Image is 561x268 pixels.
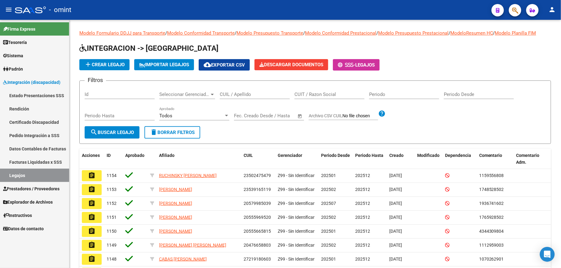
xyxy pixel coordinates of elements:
span: 1070262901 [479,257,504,262]
span: 20555665815 [244,229,271,234]
button: Descargar Documentos [254,59,328,70]
span: Afiliado [159,153,174,158]
button: Borrar Filtros [144,126,200,139]
span: Modificado [417,153,440,158]
span: [DATE] [389,229,402,234]
a: Modelo Presupuesto Prestacional [378,30,448,36]
span: 1151 [107,215,117,220]
span: [DATE] [389,201,402,206]
input: Archivo CSV CUIL [342,113,378,119]
span: [DATE] [389,173,402,178]
span: Integración (discapacidad) [3,79,60,86]
span: Tesorería [3,39,27,46]
span: 202502 [321,187,336,192]
span: 202512 [355,257,370,262]
mat-icon: delete [150,128,157,136]
span: Z99 - Sin Identificar [278,257,315,262]
span: 202512 [355,229,370,234]
span: 23539165119 [244,187,271,192]
datatable-header-cell: Modificado [415,149,443,169]
button: -Legajos [333,59,380,71]
datatable-header-cell: Creado [387,149,415,169]
span: 1159556808 [479,173,504,178]
span: [DATE] [389,243,402,248]
mat-icon: assignment [88,172,95,179]
span: 4344309804 [479,229,504,234]
span: Exportar CSV [204,62,245,68]
span: Z99 - Sin Identificar [278,201,315,206]
span: [PERSON_NAME] [159,201,192,206]
span: Z99 - Sin Identificar [278,187,315,192]
span: 1150 [107,229,117,234]
mat-icon: add [84,61,92,68]
span: CABAS [PERSON_NAME] [159,257,207,262]
span: - omint [49,3,71,17]
mat-icon: help [378,110,386,117]
span: Comentario Adm. [516,153,540,165]
span: 202501 [321,257,336,262]
span: 20555969520 [244,215,271,220]
mat-icon: assignment [88,227,95,235]
mat-icon: menu [5,6,12,13]
span: 1152 [107,201,117,206]
a: Modelo Conformidad Prestacional [305,30,376,36]
datatable-header-cell: Gerenciador [275,149,319,169]
span: [PERSON_NAME] [159,215,192,220]
mat-icon: assignment [88,186,95,193]
span: 202502 [321,243,336,248]
span: 202512 [355,201,370,206]
datatable-header-cell: Periodo Desde [319,149,353,169]
span: [DATE] [389,257,402,262]
span: Firma Express [3,26,35,32]
span: 202501 [321,173,336,178]
a: Modelo Formulario DDJJ para Transporte [79,30,165,36]
span: IMPORTAR LEGAJOS [139,62,189,67]
span: Padrón [3,66,23,72]
span: 1748528502 [479,187,504,192]
span: 202512 [355,173,370,178]
span: Z99 - Sin Identificar [278,243,315,248]
button: IMPORTAR LEGAJOS [134,59,194,70]
datatable-header-cell: Acciones [79,149,104,169]
span: 202507 [321,201,336,206]
datatable-header-cell: Dependencia [443,149,477,169]
span: Buscar Legajo [90,130,134,135]
span: 202512 [355,187,370,192]
span: Legajos [355,62,375,68]
span: Archivo CSV CUIL [309,113,342,118]
button: Open calendar [297,113,304,120]
span: Prestadores / Proveedores [3,185,60,192]
input: End date [260,113,290,119]
span: 20476658803 [244,243,271,248]
span: 1154 [107,173,117,178]
input: Start date [234,113,254,119]
button: Buscar Legajo [85,126,139,139]
datatable-header-cell: Comentario [477,149,514,169]
span: Acciones [82,153,100,158]
span: 202502 [321,215,336,220]
a: Modelo Planilla FIM [495,30,536,36]
span: - [338,62,355,68]
datatable-header-cell: Comentario Adm. [514,149,551,169]
span: 1112959003 [479,243,504,248]
div: Open Intercom Messenger [540,247,555,262]
h3: Filtros [85,76,106,84]
datatable-header-cell: ID [104,149,123,169]
span: 1148 [107,257,117,262]
a: Modelo Presupuesto Transporte [236,30,303,36]
datatable-header-cell: Aprobado [123,149,148,169]
span: [PERSON_NAME] [159,229,192,234]
span: Periodo Hasta [355,153,383,158]
span: CUIL [244,153,253,158]
span: Datos de contacto [3,225,44,232]
span: 202512 [355,215,370,220]
span: Seleccionar Gerenciador [159,92,210,97]
span: Borrar Filtros [150,130,195,135]
datatable-header-cell: Periodo Hasta [353,149,387,169]
span: 1936741602 [479,201,504,206]
mat-icon: search [90,128,98,136]
span: 202512 [355,243,370,248]
datatable-header-cell: CUIL [241,149,275,169]
span: INTEGRACION -> [GEOGRAPHIC_DATA] [79,44,219,53]
span: Gerenciador [278,153,302,158]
